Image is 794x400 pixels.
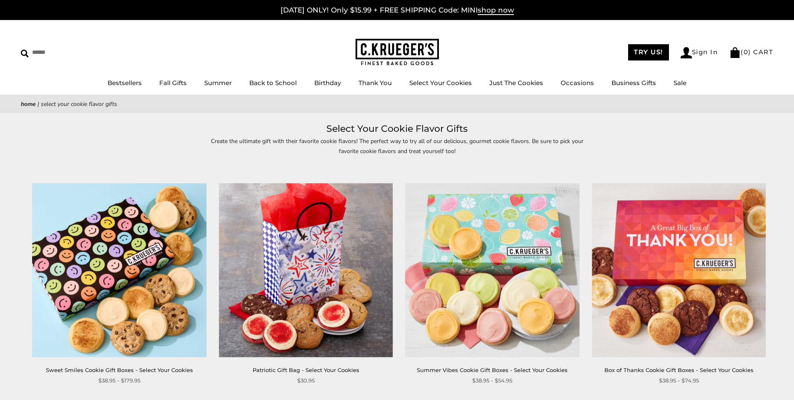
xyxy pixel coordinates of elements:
[314,79,341,87] a: Birthday
[744,48,749,56] span: 0
[681,47,692,58] img: Account
[472,376,512,385] span: $38.95 - $54.95
[219,183,393,357] img: Patriotic Gift Bag - Select Your Cookies
[21,99,773,109] nav: breadcrumbs
[358,79,392,87] a: Thank You
[409,79,472,87] a: Select Your Cookies
[46,367,193,373] a: Sweet Smiles Cookie Gift Boxes - Select Your Cookies
[33,121,761,136] h1: Select Your Cookie Flavor Gifts
[628,44,669,60] a: TRY US!
[41,100,117,108] span: Select Your Cookie Flavor Gifts
[729,48,773,56] a: (0) CART
[729,47,741,58] img: Bag
[611,79,656,87] a: Business Gifts
[417,367,568,373] a: Summer Vibes Cookie Gift Boxes - Select Your Cookies
[98,376,140,385] span: $38.95 - $179.95
[406,183,579,357] img: Summer Vibes Cookie Gift Boxes - Select Your Cookies
[38,100,39,108] span: |
[297,376,315,385] span: $30.95
[489,79,543,87] a: Just The Cookies
[561,79,594,87] a: Occasions
[205,136,589,156] p: Create the ultimate gift with their favorite cookie flavors! The perfect way to try all of our de...
[21,50,29,58] img: Search
[674,79,686,87] a: Sale
[204,79,232,87] a: Summer
[21,46,120,59] input: Search
[33,183,206,357] img: Sweet Smiles Cookie Gift Boxes - Select Your Cookies
[253,367,359,373] a: Patriotic Gift Bag - Select Your Cookies
[108,79,142,87] a: Bestsellers
[478,6,514,15] span: shop now
[21,100,36,108] a: Home
[249,79,297,87] a: Back to School
[356,39,439,66] img: C.KRUEGER'S
[281,6,514,15] a: [DATE] ONLY! Only $15.99 + FREE SHIPPING Code: MINIshop now
[659,376,699,385] span: $38.95 - $74.95
[159,79,187,87] a: Fall Gifts
[604,367,754,373] a: Box of Thanks Cookie Gift Boxes - Select Your Cookies
[592,183,766,357] img: Box of Thanks Cookie Gift Boxes - Select Your Cookies
[681,47,718,58] a: Sign In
